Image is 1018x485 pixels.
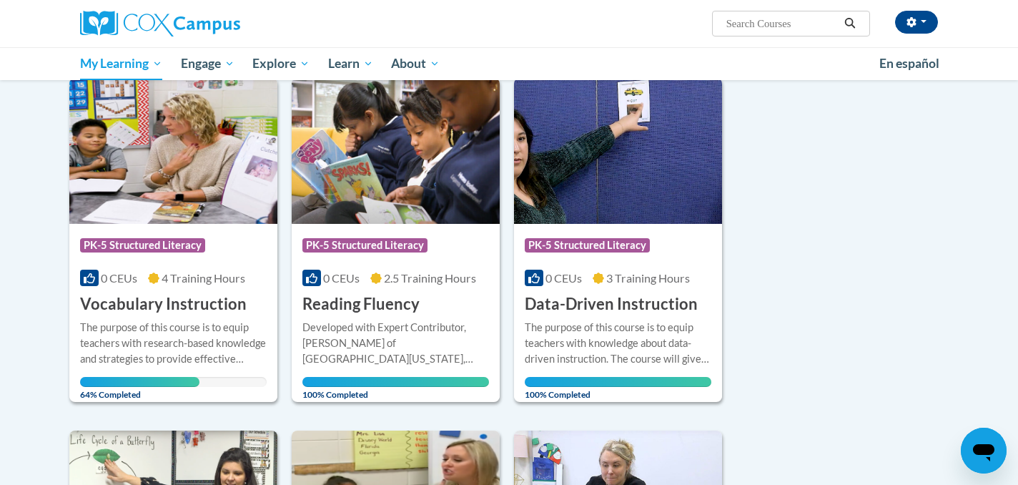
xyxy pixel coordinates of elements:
[59,47,959,80] div: Main menu
[80,293,247,315] h3: Vocabulary Instruction
[525,377,711,400] span: 100% Completed
[525,377,711,387] div: Your progress
[384,271,476,285] span: 2.5 Training Hours
[80,238,205,253] span: PK-5 Structured Literacy
[961,428,1007,474] iframe: Button to launch messaging window
[323,271,360,285] span: 0 CEUs
[839,15,861,32] button: Search
[80,55,162,72] span: My Learning
[319,47,382,80] a: Learn
[302,377,489,387] div: Your progress
[545,271,582,285] span: 0 CEUs
[514,78,722,403] a: Course LogoPK-5 Structured Literacy0 CEUs3 Training Hours Data-Driven InstructionThe purpose of t...
[162,271,245,285] span: 4 Training Hours
[895,11,938,34] button: Account Settings
[252,55,310,72] span: Explore
[181,55,234,72] span: Engage
[525,320,711,367] div: The purpose of this course is to equip teachers with knowledge about data-driven instruction. The...
[80,377,199,387] div: Your progress
[525,238,650,253] span: PK-5 Structured Literacy
[328,55,373,72] span: Learn
[172,47,244,80] a: Engage
[80,11,352,36] a: Cox Campus
[69,78,277,224] img: Course Logo
[725,15,839,32] input: Search Courses
[80,377,199,400] span: 64% Completed
[606,271,690,285] span: 3 Training Hours
[243,47,319,80] a: Explore
[292,78,500,403] a: Course LogoPK-5 Structured Literacy0 CEUs2.5 Training Hours Reading FluencyDeveloped with Expert ...
[71,47,172,80] a: My Learning
[101,271,137,285] span: 0 CEUs
[302,238,428,253] span: PK-5 Structured Literacy
[302,293,420,315] h3: Reading Fluency
[879,56,939,71] span: En español
[302,320,489,367] div: Developed with Expert Contributor, [PERSON_NAME] of [GEOGRAPHIC_DATA][US_STATE], [GEOGRAPHIC_DATA...
[80,320,267,367] div: The purpose of this course is to equip teachers with research-based knowledge and strategies to p...
[382,47,450,80] a: About
[525,293,698,315] h3: Data-Driven Instruction
[514,78,722,224] img: Course Logo
[69,78,277,403] a: Course LogoPK-5 Structured Literacy0 CEUs4 Training Hours Vocabulary InstructionThe purpose of th...
[302,377,489,400] span: 100% Completed
[870,49,949,79] a: En español
[292,78,500,224] img: Course Logo
[391,55,440,72] span: About
[80,11,240,36] img: Cox Campus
